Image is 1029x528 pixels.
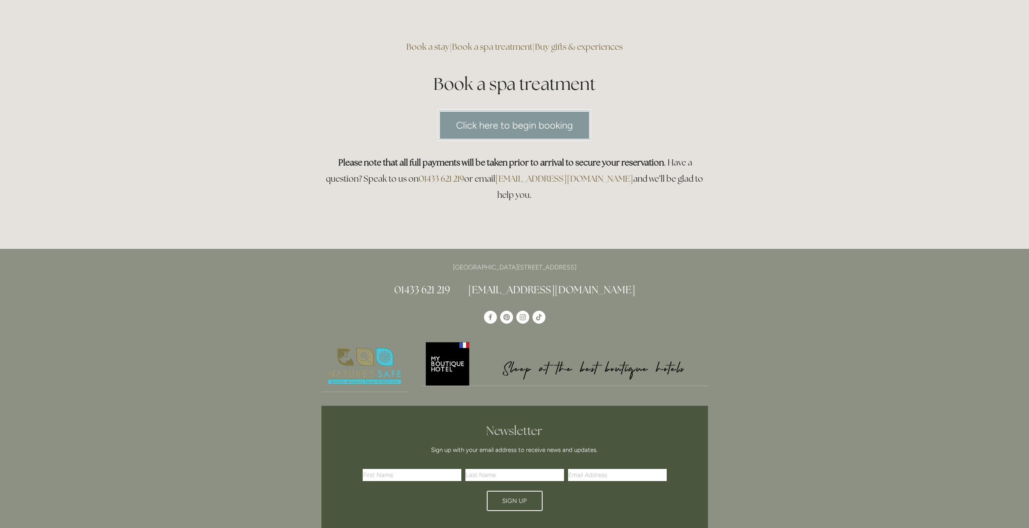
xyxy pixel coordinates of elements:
[363,469,461,481] input: First Name
[321,262,708,273] p: [GEOGRAPHIC_DATA][STREET_ADDRESS]
[321,341,408,392] a: Nature's Safe - Logo
[406,41,450,52] a: Book a stay
[421,341,708,386] img: My Boutique Hotel - Logo
[321,72,708,96] h1: Book a spa treatment
[465,469,564,481] input: Last Name
[421,341,708,386] a: My Boutique Hotel - Logo
[321,341,408,392] img: Nature's Safe - Logo
[394,283,450,296] a: 01433 621 219
[495,173,633,184] a: [EMAIL_ADDRESS][DOMAIN_NAME]
[366,445,664,455] p: Sign up with your email address to receive news and updates.
[532,311,545,324] a: TikTok
[366,424,664,438] h2: Newsletter
[321,155,708,203] h3: . Have a question? Speak to us on or email and we’ll be glad to help you.
[568,469,667,481] input: Email Address
[502,497,527,505] span: Sign Up
[500,311,513,324] a: Pinterest
[535,41,623,52] a: Buy gifts & experiences
[484,311,497,324] a: Losehill House Hotel & Spa
[516,311,529,324] a: Instagram
[487,491,543,511] button: Sign Up
[321,39,708,55] h3: | |
[452,41,532,52] a: Book a spa treatment
[468,283,635,296] a: [EMAIL_ADDRESS][DOMAIN_NAME]
[338,157,664,168] strong: Please note that all full payments will be taken prior to arrival to secure your reservation
[438,110,591,141] a: Click here to begin booking
[418,173,464,184] a: 01433 621 219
